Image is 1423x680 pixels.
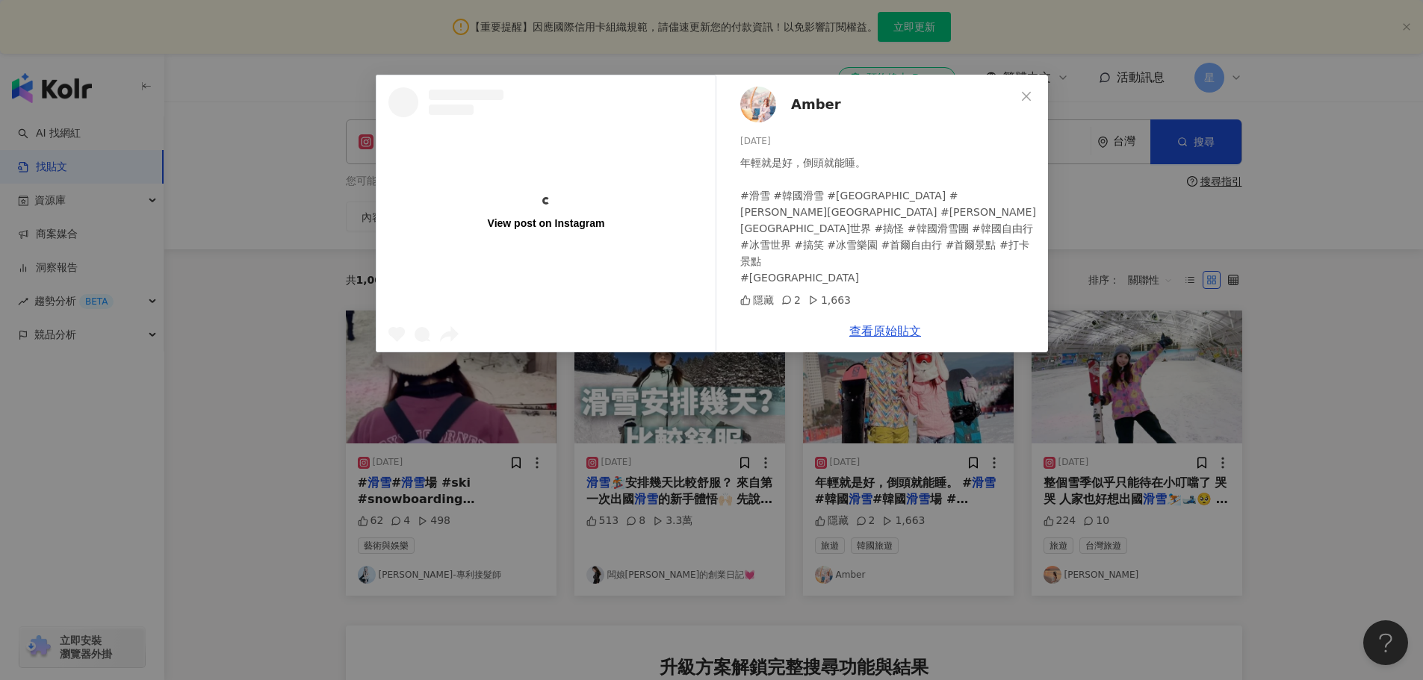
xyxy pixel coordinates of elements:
[376,75,716,352] a: View post on Instagram
[781,292,801,308] div: 2
[740,87,776,122] img: KOL Avatar
[807,292,850,308] div: 1,663
[487,216,604,230] div: View post on Instagram
[740,155,1036,286] div: 年輕就是好，倒頭就能睡。 #滑雪 #韓國滑雪 #[GEOGRAPHIC_DATA] #[PERSON_NAME][GEOGRAPHIC_DATA] #[PERSON_NAME][GEOGRAPH...
[740,292,774,308] div: 隱藏
[1020,90,1032,102] span: close
[849,324,921,338] a: 查看原始貼文
[740,134,1036,149] div: [DATE]
[791,94,841,115] span: Amber
[740,87,1015,122] a: KOL AvatarAmber
[1011,81,1041,111] button: Close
